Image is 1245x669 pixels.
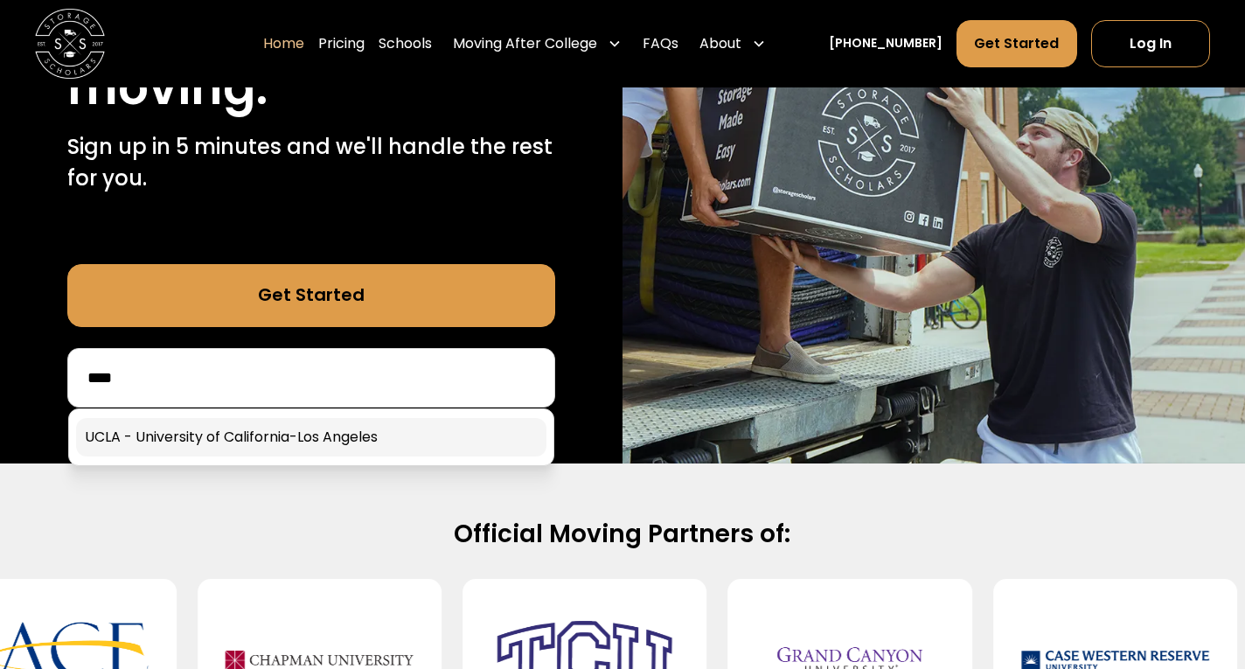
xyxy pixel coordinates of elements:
[692,19,773,68] div: About
[67,131,556,194] p: Sign up in 5 minutes and we'll handle the rest for you.
[1091,20,1210,67] a: Log In
[263,19,304,68] a: Home
[956,20,1078,67] a: Get Started
[829,34,942,52] a: [PHONE_NUMBER]
[67,264,556,327] a: Get Started
[446,19,629,68] div: Moving After College
[318,19,365,68] a: Pricing
[35,9,105,79] img: Storage Scholars main logo
[64,519,1180,550] h2: Official Moving Partners of:
[643,19,678,68] a: FAQs
[453,33,597,54] div: Moving After College
[699,33,741,54] div: About
[35,9,105,79] a: home
[379,19,432,68] a: Schools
